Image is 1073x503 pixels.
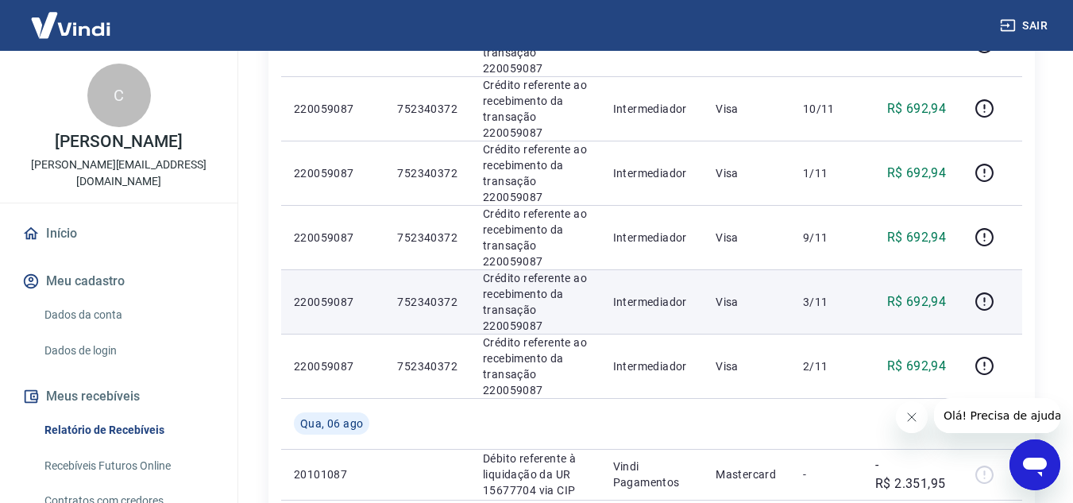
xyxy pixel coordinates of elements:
[613,358,691,374] p: Intermediador
[887,228,947,247] p: R$ 692,94
[803,294,850,310] p: 3/11
[19,379,218,414] button: Meus recebíveis
[716,165,778,181] p: Visa
[613,230,691,246] p: Intermediador
[294,230,372,246] p: 220059087
[19,1,122,49] img: Vindi
[38,335,218,367] a: Dados de login
[13,157,225,190] p: [PERSON_NAME][EMAIL_ADDRESS][DOMAIN_NAME]
[397,165,457,181] p: 752340372
[803,101,850,117] p: 10/11
[397,101,457,117] p: 752340372
[483,141,588,205] p: Crédito referente ao recebimento da transação 220059087
[10,11,133,24] span: Olá! Precisa de ajuda?
[483,206,588,269] p: Crédito referente ao recebimento da transação 220059087
[300,416,363,431] span: Qua, 06 ago
[887,164,947,183] p: R$ 692,94
[38,450,218,482] a: Recebíveis Futuros Online
[294,294,372,310] p: 220059087
[483,451,588,498] p: Débito referente à liquidação da UR 15677704 via CIP
[19,216,218,251] a: Início
[997,11,1054,41] button: Sair
[87,64,151,127] div: C
[613,459,691,490] p: Vindi Pagamentos
[716,358,778,374] p: Visa
[38,299,218,331] a: Dados da conta
[55,133,182,150] p: [PERSON_NAME]
[803,165,850,181] p: 1/11
[483,270,588,334] p: Crédito referente ao recebimento da transação 220059087
[294,101,372,117] p: 220059087
[887,292,947,311] p: R$ 692,94
[613,294,691,310] p: Intermediador
[397,230,457,246] p: 752340372
[716,294,778,310] p: Visa
[875,455,946,493] p: -R$ 2.351,95
[483,335,588,398] p: Crédito referente ao recebimento da transação 220059087
[887,357,947,376] p: R$ 692,94
[803,466,850,482] p: -
[397,358,457,374] p: 752340372
[38,414,218,447] a: Relatório de Recebíveis
[803,358,850,374] p: 2/11
[716,101,778,117] p: Visa
[294,358,372,374] p: 220059087
[896,401,928,433] iframe: Fechar mensagem
[294,165,372,181] p: 220059087
[887,99,947,118] p: R$ 692,94
[613,165,691,181] p: Intermediador
[1009,439,1060,490] iframe: Botão para abrir a janela de mensagens
[934,398,1060,433] iframe: Mensagem da empresa
[483,77,588,141] p: Crédito referente ao recebimento da transação 220059087
[397,294,457,310] p: 752340372
[294,466,372,482] p: 20101087
[716,230,778,246] p: Visa
[613,101,691,117] p: Intermediador
[803,230,850,246] p: 9/11
[19,264,218,299] button: Meu cadastro
[716,466,778,482] p: Mastercard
